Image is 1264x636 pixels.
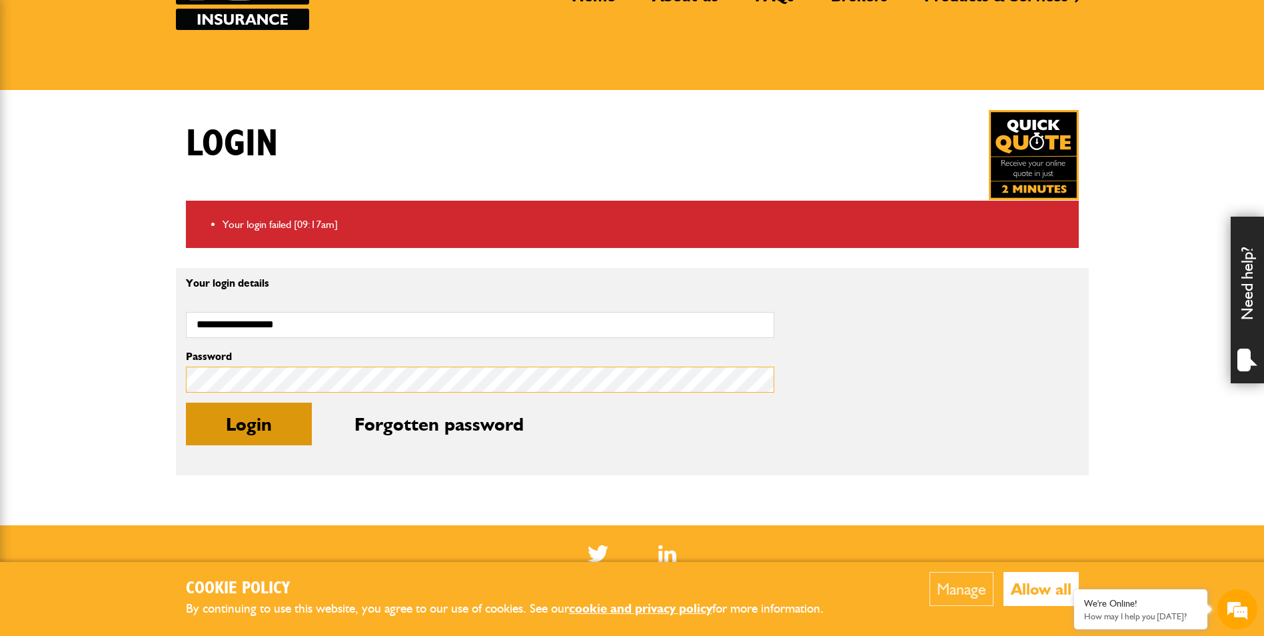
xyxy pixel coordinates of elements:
[1003,572,1079,606] button: Allow all
[186,579,846,599] h2: Cookie Policy
[186,403,312,445] button: Login
[186,122,278,167] h1: Login
[181,411,242,429] em: Start Chat
[23,74,56,93] img: d_20077148190_company_1631870298795_20077148190
[69,75,224,92] div: Chat with us now
[1084,611,1197,621] p: How may I help you today?
[186,351,774,362] label: Password
[658,545,676,562] img: Linked In
[930,572,993,606] button: Manage
[186,278,774,289] p: Your login details
[569,601,712,616] a: cookie and privacy policy
[1084,598,1197,609] div: We're Online!
[17,202,243,231] input: Enter your phone number
[219,7,251,39] div: Minimize live chat window
[186,599,846,619] p: By continuing to use this website, you agree to our use of cookies. See our for more information.
[658,545,676,562] a: LinkedIn
[223,216,1069,233] li: Your login failed [09:17am]
[17,163,243,192] input: Enter your email address
[989,110,1079,200] img: Quick Quote
[315,403,564,445] button: Forgotten password
[989,110,1079,200] a: Get your insurance quote in just 2-minutes
[588,545,608,562] img: Twitter
[1231,217,1264,383] div: Need help?
[17,123,243,153] input: Enter your last name
[17,241,243,399] textarea: Type your message and hit 'Enter'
